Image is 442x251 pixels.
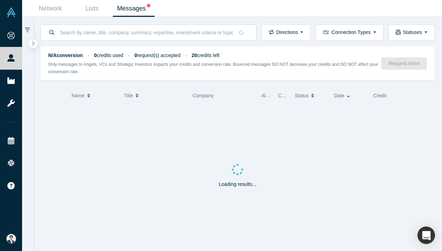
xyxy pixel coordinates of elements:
p: Loading results... [219,181,256,188]
button: Statuses [388,25,435,41]
a: Messages [113,0,155,17]
button: Title [124,88,185,103]
span: Name [72,88,84,103]
button: Connection Types [315,25,383,41]
img: Eisuke Shimizu's Account [6,234,16,244]
span: request(s) accepted [134,53,181,58]
button: Date [334,88,366,103]
strong: 0 [134,53,137,58]
span: Alchemist Role [261,93,294,98]
span: Date [334,88,345,103]
span: · [185,53,187,58]
span: Connection Type [278,93,315,98]
span: Company [193,93,214,98]
span: · [88,53,89,58]
span: Title [124,88,133,103]
button: Directions [261,25,311,41]
button: Name [72,88,117,103]
button: Status [295,88,327,103]
strong: N/A conversion [48,53,83,58]
img: Alchemist Vault Logo [6,7,16,17]
a: Network [29,0,71,17]
span: credits used [94,53,123,58]
span: credits left [192,53,219,58]
span: · [128,53,130,58]
a: Lists [71,0,113,17]
span: Status [295,88,309,103]
small: Only messages to Angels, VCs and Strategic Investors impacts your credits and conversion rate. Bo... [48,62,378,74]
span: Credit [373,93,386,98]
strong: 0 [94,53,97,58]
input: Search by name, title, company, summary, expertise, investment criteria or topics of focus [59,24,234,41]
strong: 20 [192,53,197,58]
